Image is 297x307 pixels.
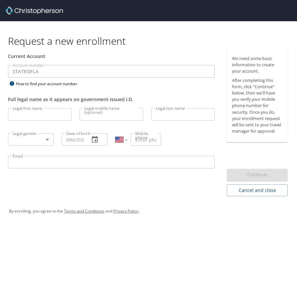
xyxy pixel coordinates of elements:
[64,208,104,214] a: Terms and Conditions
[232,55,282,75] p: We need some basic information to create your account.
[5,7,63,15] img: cbt logo
[131,133,161,146] input: Enter phone number
[227,184,288,197] button: Cancel and close
[8,133,54,146] div: ​
[232,186,282,195] span: Cancel and close
[62,133,84,146] input: MM/DD/YYYY
[9,203,288,219] div: By enrolling, you agree to the and .
[8,96,215,103] div: Full legal name as it appears on government-issued I.D.
[8,80,91,88] div: How to find your account number
[8,53,215,60] div: Current Account
[232,77,282,135] p: After completing this form, click "Continue" below, then we'll have you verify your mobile phone ...
[113,208,138,214] a: Privacy Policy
[8,34,293,47] h1: Request a new enrollment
